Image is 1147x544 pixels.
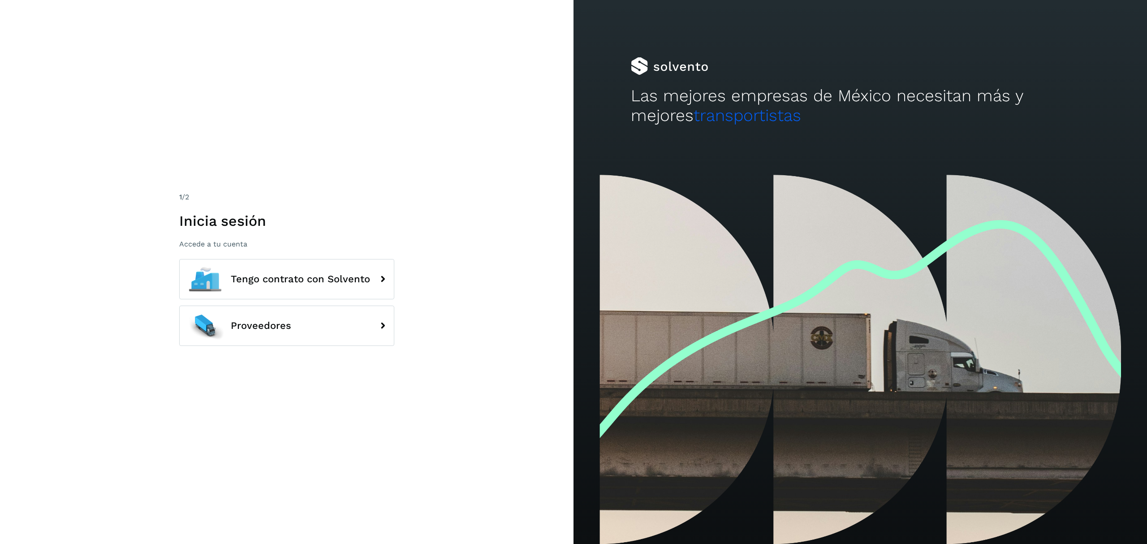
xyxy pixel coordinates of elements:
span: transportistas [694,106,801,125]
button: Proveedores [179,306,394,346]
span: 1 [179,193,182,201]
h1: Inicia sesión [179,212,394,229]
span: Proveedores [231,320,291,331]
h2: Las mejores empresas de México necesitan más y mejores [631,86,1090,126]
div: /2 [179,192,394,203]
span: Tengo contrato con Solvento [231,274,370,285]
p: Accede a tu cuenta [179,240,394,248]
button: Tengo contrato con Solvento [179,259,394,299]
